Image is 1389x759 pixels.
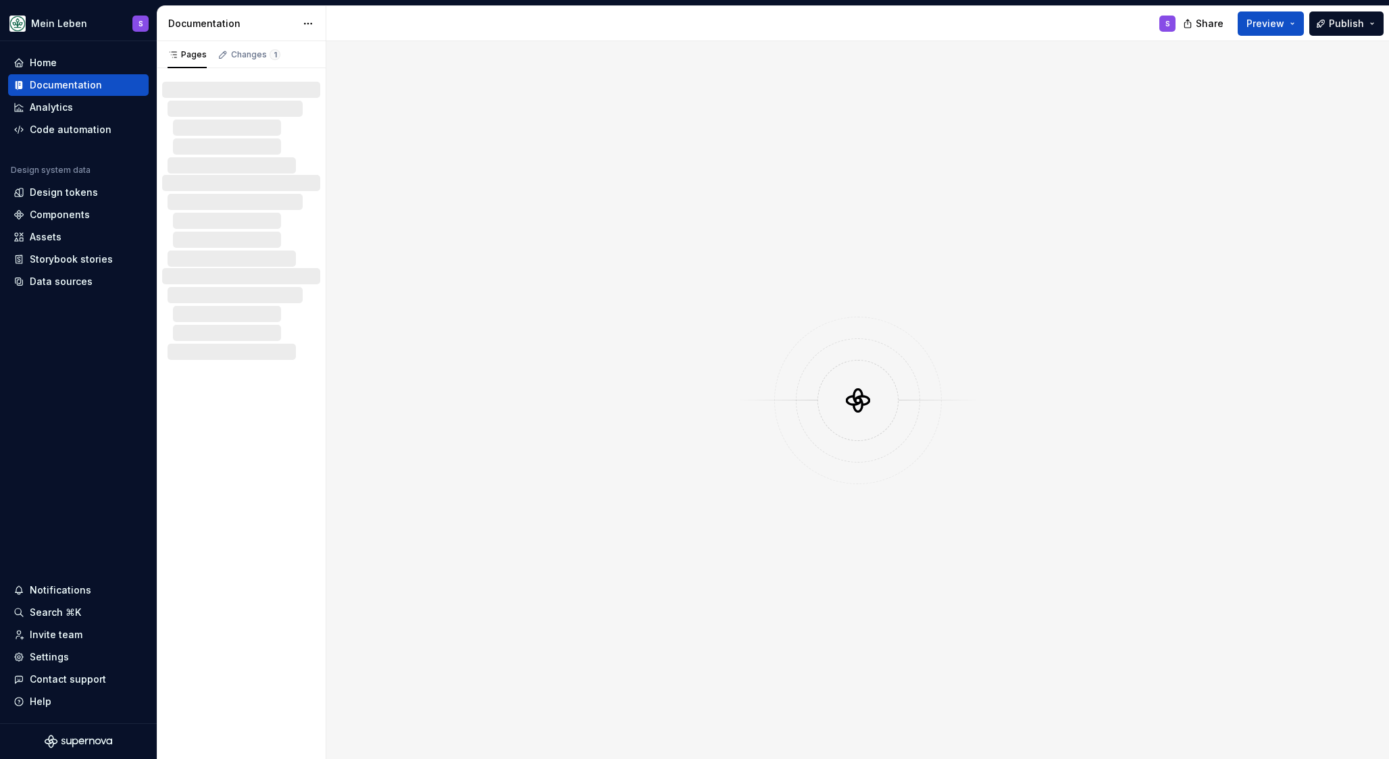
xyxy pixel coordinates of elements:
[1176,11,1232,36] button: Share
[30,606,81,619] div: Search ⌘K
[1238,11,1304,36] button: Preview
[8,646,149,668] a: Settings
[30,673,106,686] div: Contact support
[3,9,154,38] button: Mein LebenS
[30,253,113,266] div: Storybook stories
[8,669,149,690] button: Contact support
[8,182,149,203] a: Design tokens
[30,628,82,642] div: Invite team
[30,208,90,221] div: Components
[168,17,296,30] div: Documentation
[8,74,149,96] a: Documentation
[8,226,149,248] a: Assets
[8,691,149,712] button: Help
[8,97,149,118] a: Analytics
[30,78,102,92] div: Documentation
[1196,17,1223,30] span: Share
[1246,17,1284,30] span: Preview
[8,119,149,140] a: Code automation
[30,230,61,244] div: Assets
[30,695,51,708] div: Help
[8,624,149,646] a: Invite team
[30,101,73,114] div: Analytics
[138,18,143,29] div: S
[30,275,93,288] div: Data sources
[231,49,280,60] div: Changes
[30,186,98,199] div: Design tokens
[8,248,149,270] a: Storybook stories
[30,650,69,664] div: Settings
[30,123,111,136] div: Code automation
[8,52,149,74] a: Home
[8,579,149,601] button: Notifications
[45,735,112,748] svg: Supernova Logo
[1165,18,1170,29] div: S
[1329,17,1364,30] span: Publish
[270,49,280,60] span: 1
[8,204,149,226] a: Components
[168,49,207,60] div: Pages
[11,165,91,176] div: Design system data
[8,602,149,623] button: Search ⌘K
[9,16,26,32] img: df5db9ef-aba0-4771-bf51-9763b7497661.png
[8,271,149,292] a: Data sources
[30,583,91,597] div: Notifications
[31,17,87,30] div: Mein Leben
[1309,11,1384,36] button: Publish
[30,56,57,70] div: Home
